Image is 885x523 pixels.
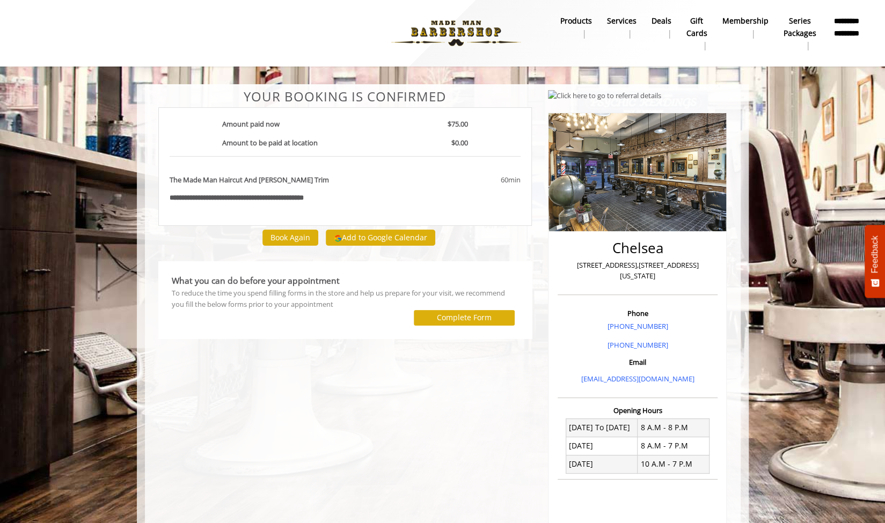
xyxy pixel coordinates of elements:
a: [PHONE_NUMBER] [607,321,668,331]
div: 60min [414,174,521,186]
b: Deals [652,15,671,27]
b: Amount paid now [222,119,280,129]
a: [PHONE_NUMBER] [607,340,668,350]
a: DealsDeals [644,13,679,41]
h3: Phone [560,310,715,317]
td: [DATE] To [DATE] [566,418,638,437]
button: Feedback - Show survey [865,225,885,298]
span: Feedback [870,235,880,273]
button: Complete Form [414,310,515,326]
a: MembershipMembership [715,13,776,41]
b: What you can do before your appointment [172,275,340,286]
b: Amount to be paid at location [222,138,318,148]
td: [DATE] [566,437,638,455]
td: 8 A.M - 8 P.M [638,418,710,437]
b: $75.00 [448,119,468,129]
b: $0.00 [451,138,468,148]
label: Complete Form [437,313,492,322]
p: [STREET_ADDRESS],[STREET_ADDRESS][US_STATE] [560,260,715,282]
h3: Opening Hours [558,407,718,414]
h3: Email [560,358,715,366]
b: gift cards [686,15,707,39]
h2: Chelsea [560,240,715,256]
a: Productsproducts [553,13,599,41]
b: Membership [722,15,769,27]
a: Gift cardsgift cards [679,13,715,53]
img: Click here to go to referral details [548,90,661,101]
b: products [560,15,592,27]
td: 8 A.M - 7 P.M [638,437,710,455]
b: Series packages [784,15,816,39]
button: Book Again [262,230,318,245]
div: To reduce the time you spend filling forms in the store and help us prepare for your visit, we re... [172,288,519,310]
a: Series packagesSeries packages [776,13,824,53]
a: ServicesServices [599,13,644,41]
center: Your Booking is confirmed [158,90,532,104]
b: The Made Man Haircut And [PERSON_NAME] Trim [170,174,329,186]
button: Add to Google Calendar [326,230,435,246]
b: Services [607,15,637,27]
td: [DATE] [566,455,638,473]
td: 10 A.M - 7 P.M [638,455,710,473]
a: [EMAIL_ADDRESS][DOMAIN_NAME] [581,374,694,384]
img: Made Man Barbershop logo [382,4,530,63]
